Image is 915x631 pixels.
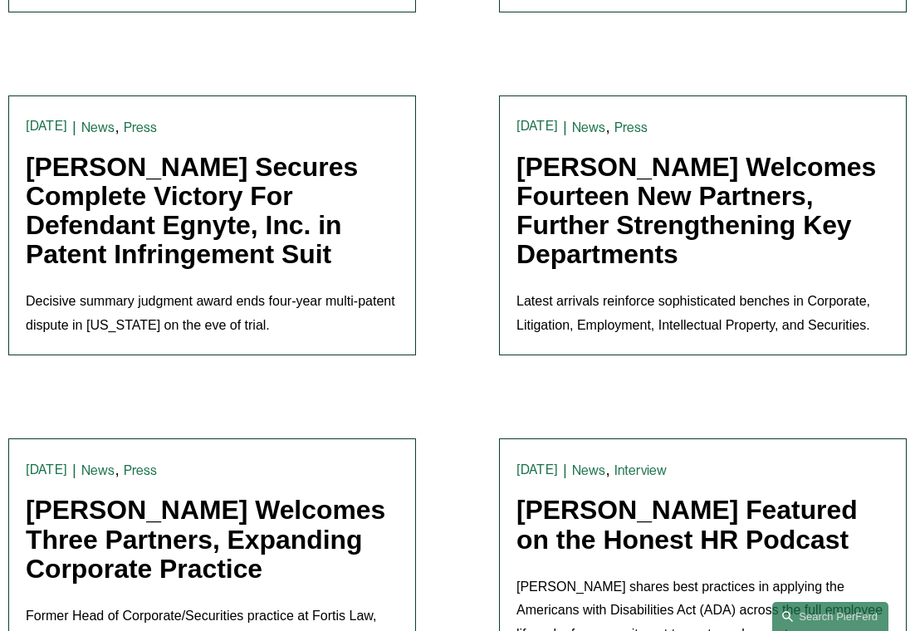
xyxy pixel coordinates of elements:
time: [DATE] [516,463,558,477]
p: Latest arrivals reinforce sophisticated benches in Corporate, Litigation, Employment, Intellectua... [516,290,889,338]
a: News [572,462,606,478]
time: [DATE] [516,120,558,133]
a: Press [614,120,648,135]
a: [PERSON_NAME] Welcomes Three Partners, Expanding Corporate Practice [26,495,385,583]
a: Search this site [772,602,888,631]
a: News [572,120,606,135]
a: Press [124,120,158,135]
time: [DATE] [26,120,67,133]
a: [PERSON_NAME] Featured on the Honest HR Podcast [516,495,858,554]
a: News [81,462,115,478]
a: Interview [614,462,667,478]
span: , [115,461,119,478]
span: , [605,461,609,478]
a: Press [124,462,158,478]
span: , [605,118,609,135]
p: Decisive summary judgment award ends four-year multi-patent dispute in [US_STATE] on the eve of t... [26,290,399,338]
span: , [115,118,119,135]
a: [PERSON_NAME] Secures Complete Victory For Defendant Egnyte, Inc. in Patent Infringement Suit [26,152,358,269]
a: [PERSON_NAME] Welcomes Fourteen New Partners, Further Strengthening Key Departments [516,152,876,269]
a: News [81,120,115,135]
time: [DATE] [26,463,67,477]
